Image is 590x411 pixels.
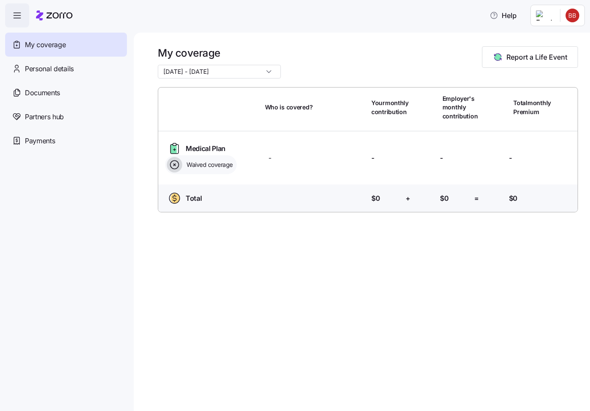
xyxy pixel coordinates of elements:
[5,105,127,129] a: Partners hub
[25,63,74,74] span: Personal details
[186,193,202,204] span: Total
[371,193,380,204] span: $0
[5,129,127,153] a: Payments
[506,52,567,62] span: Report a Life Event
[483,7,524,24] button: Help
[5,57,127,81] a: Personal details
[513,99,551,116] span: Total monthly Premium
[5,33,127,57] a: My coverage
[406,193,410,204] span: +
[442,94,478,121] span: Employer's monthly contribution
[371,99,409,116] span: Your monthly contribution
[184,160,233,169] span: Waived coverage
[371,153,374,163] span: -
[25,88,60,98] span: Documents
[482,46,578,68] button: Report a Life Event
[490,10,517,21] span: Help
[265,103,313,112] span: Who is covered?
[440,193,449,204] span: $0
[509,193,518,204] span: $0
[474,193,479,204] span: =
[268,153,271,163] span: -
[566,9,579,22] img: f5ebfcef32fa0adbb4940a66d692dbe2
[509,153,512,163] span: -
[536,10,553,21] img: Employer logo
[440,153,443,163] span: -
[5,81,127,105] a: Documents
[25,112,64,122] span: Partners hub
[158,46,281,60] h1: My coverage
[186,143,226,154] span: Medical Plan
[25,39,66,50] span: My coverage
[25,136,55,146] span: Payments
